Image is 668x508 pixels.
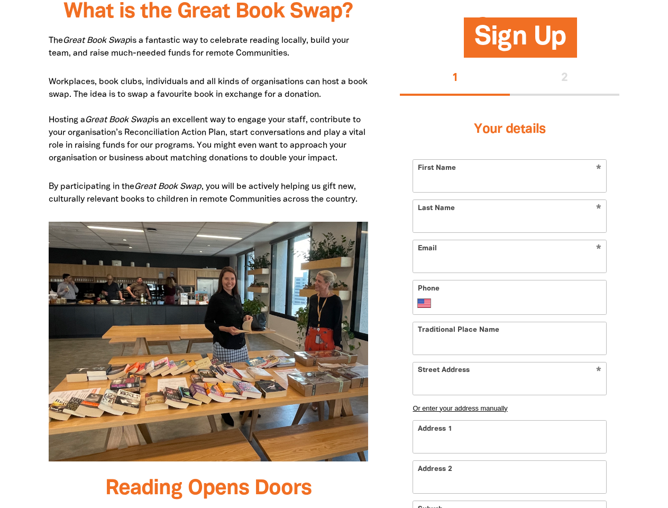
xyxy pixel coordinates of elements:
span: Reading Opens Doors [105,479,312,498]
em: Great Book Swap [134,183,202,190]
span: What is the Great Book Swap? [63,2,353,22]
em: Great Book Swap [63,37,130,44]
p: Workplaces, book clubs, individuals and all kinds of organisations can host a book swap. The idea... [49,76,369,165]
h3: Your details [413,108,607,151]
p: By participating in the , you will be actively helping us gift new, culturally relevant books to ... [49,180,369,206]
em: Great Book Swap [85,116,152,124]
p: The is a fantastic way to celebrate reading locally, build your team, and raise much-needed funds... [49,34,369,60]
button: Stage 1 [400,62,510,96]
button: Or enter your address manually [413,404,607,412]
span: Sign Up [474,25,566,58]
